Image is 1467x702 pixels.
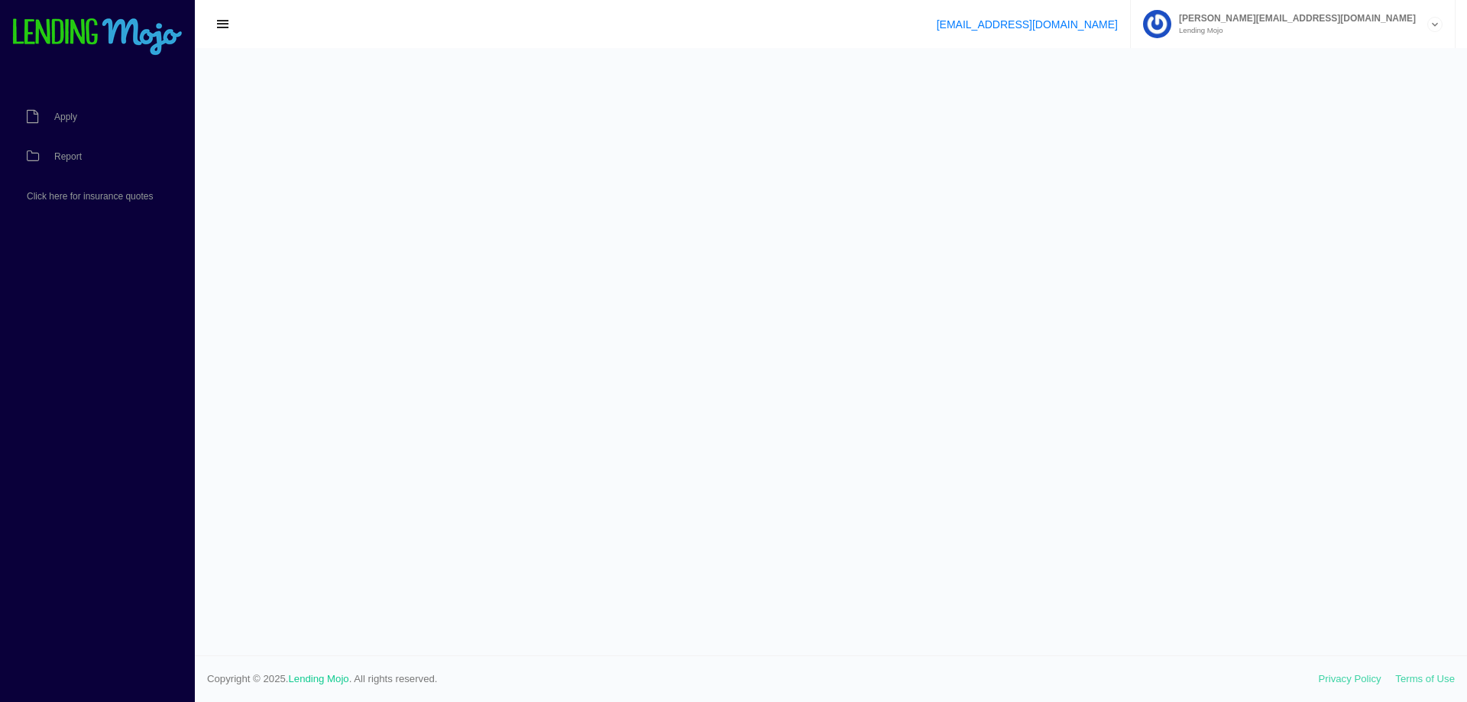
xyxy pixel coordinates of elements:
span: Copyright © 2025. . All rights reserved. [207,671,1319,687]
img: Profile image [1143,10,1171,38]
a: Terms of Use [1395,673,1455,684]
span: [PERSON_NAME][EMAIL_ADDRESS][DOMAIN_NAME] [1171,14,1416,23]
img: logo-small.png [11,18,183,57]
span: Click here for insurance quotes [27,192,153,201]
a: Lending Mojo [289,673,349,684]
a: Privacy Policy [1319,673,1381,684]
a: [EMAIL_ADDRESS][DOMAIN_NAME] [937,18,1118,31]
span: Report [54,152,82,161]
small: Lending Mojo [1171,27,1416,34]
span: Apply [54,112,77,121]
